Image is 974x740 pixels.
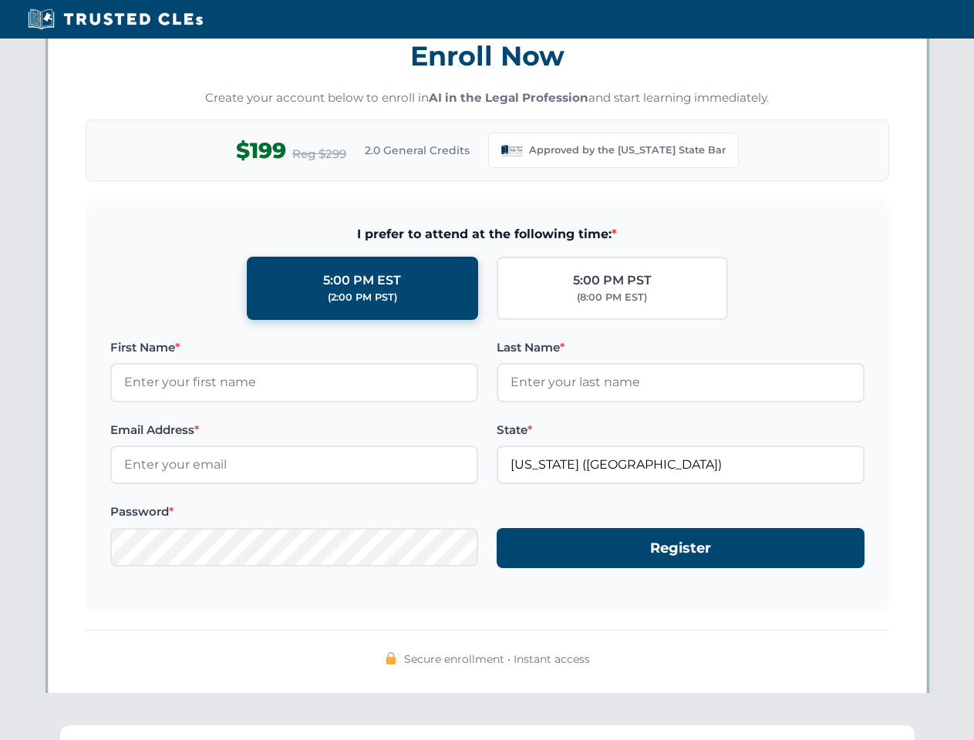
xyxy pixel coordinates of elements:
[328,290,397,305] div: (2:00 PM PST)
[385,652,397,664] img: 🔒
[429,90,588,105] strong: AI in the Legal Profession
[23,8,207,31] img: Trusted CLEs
[110,338,478,357] label: First Name
[497,338,864,357] label: Last Name
[497,363,864,402] input: Enter your last name
[110,224,864,244] span: I prefer to attend at the following time:
[323,271,401,291] div: 5:00 PM EST
[497,528,864,569] button: Register
[292,145,346,163] span: Reg $299
[110,446,478,484] input: Enter your email
[573,271,652,291] div: 5:00 PM PST
[497,421,864,439] label: State
[86,32,889,80] h3: Enroll Now
[236,133,286,168] span: $199
[110,363,478,402] input: Enter your first name
[577,290,647,305] div: (8:00 PM EST)
[497,446,864,484] input: Louisiana (LA)
[86,89,889,107] p: Create your account below to enroll in and start learning immediately.
[110,503,478,521] label: Password
[110,421,478,439] label: Email Address
[529,143,726,158] span: Approved by the [US_STATE] State Bar
[365,142,470,159] span: 2.0 General Credits
[404,651,590,668] span: Secure enrollment • Instant access
[501,140,523,161] img: Louisiana State Bar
